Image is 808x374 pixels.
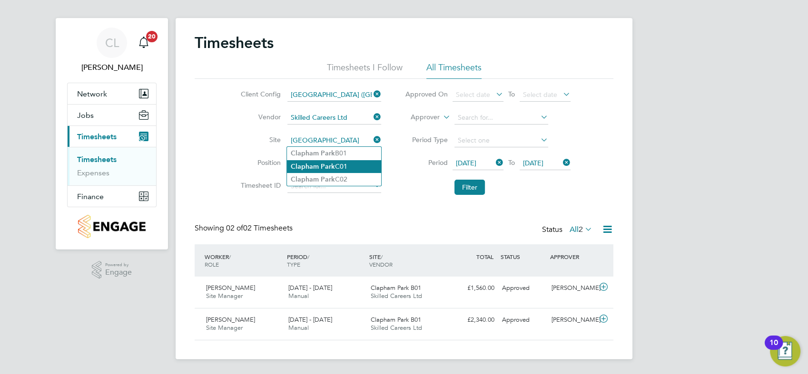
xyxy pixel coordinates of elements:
[287,111,381,125] input: Search for...
[77,168,109,177] a: Expenses
[238,90,281,98] label: Client Config
[202,248,285,273] div: WORKER
[77,155,117,164] a: Timesheets
[542,223,594,237] div: Status
[454,180,485,195] button: Filter
[229,253,231,260] span: /
[454,134,548,147] input: Select one
[67,62,157,73] span: Chay Lee-Wo
[371,292,422,300] span: Skilled Careers Ltd
[206,284,255,292] span: [PERSON_NAME]
[454,111,548,125] input: Search for...
[68,105,156,125] button: Jobs
[206,316,255,324] span: [PERSON_NAME]
[476,253,493,260] span: TOTAL
[371,284,421,292] span: Clapham Park B01
[67,28,157,73] a: CL[PERSON_NAME]
[456,90,490,99] span: Select date
[321,163,335,171] b: Park
[77,192,104,201] span: Finance
[548,280,597,296] div: [PERSON_NAME]
[449,312,498,328] div: £2,340.00
[505,156,518,169] span: To
[68,186,156,207] button: Finance
[288,324,309,332] span: Manual
[206,324,243,332] span: Site Manager
[548,312,597,328] div: [PERSON_NAME]
[381,253,383,260] span: /
[548,248,597,265] div: APPROVER
[146,31,158,42] span: 20
[291,149,319,157] b: Clapham
[456,159,476,167] span: [DATE]
[579,225,583,234] span: 2
[570,225,592,234] label: All
[77,111,94,120] span: Jobs
[327,62,403,79] li: Timesheets I Follow
[291,163,319,171] b: Clapham
[195,33,274,52] h2: Timesheets
[769,343,778,355] div: 10
[405,90,448,98] label: Approved On
[287,88,381,102] input: Search for...
[105,37,119,49] span: CL
[285,248,367,273] div: PERIOD
[77,89,107,98] span: Network
[287,160,381,173] li: C01
[291,175,319,183] b: Clapham
[238,158,281,167] label: Position
[67,215,157,238] a: Go to home page
[205,260,219,268] span: ROLE
[770,336,800,366] button: Open Resource Center, 10 new notifications
[68,83,156,104] button: Network
[498,248,548,265] div: STATUS
[287,180,381,193] input: Search for...
[397,113,440,122] label: Approver
[498,280,548,296] div: Approved
[369,260,393,268] span: VENDOR
[206,292,243,300] span: Site Manager
[134,28,153,58] a: 20
[371,316,421,324] span: Clapham Park B01
[405,135,448,144] label: Period Type
[288,284,332,292] span: [DATE] - [DATE]
[56,18,168,249] nav: Main navigation
[238,181,281,190] label: Timesheet ID
[238,113,281,121] label: Vendor
[68,147,156,185] div: Timesheets
[226,223,293,233] span: 02 Timesheets
[288,292,309,300] span: Manual
[195,223,295,233] div: Showing
[77,132,117,141] span: Timesheets
[78,215,145,238] img: countryside-properties-logo-retina.png
[505,88,518,100] span: To
[321,175,335,183] b: Park
[405,158,448,167] label: Period
[287,173,381,186] li: C02
[287,134,381,147] input: Search for...
[92,261,132,279] a: Powered byEngage
[426,62,482,79] li: All Timesheets
[68,126,156,147] button: Timesheets
[226,223,243,233] span: 02 of
[523,90,557,99] span: Select date
[287,147,381,160] li: B01
[238,135,281,144] label: Site
[498,312,548,328] div: Approved
[288,316,332,324] span: [DATE] - [DATE]
[105,261,132,269] span: Powered by
[105,269,132,277] span: Engage
[367,248,449,273] div: SITE
[307,253,309,260] span: /
[287,260,300,268] span: TYPE
[371,324,422,332] span: Skilled Careers Ltd
[321,149,335,157] b: Park
[523,159,543,167] span: [DATE]
[449,280,498,296] div: £1,560.00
